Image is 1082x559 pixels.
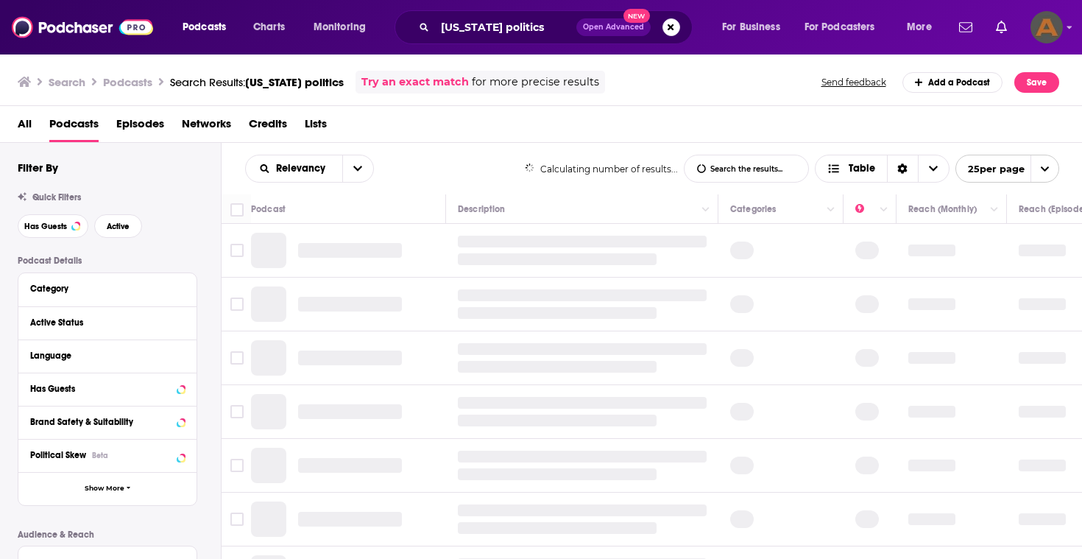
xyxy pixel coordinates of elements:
div: Calculating number of results... [525,164,679,175]
span: Charts [253,17,285,38]
span: [US_STATE] politics [245,75,344,89]
button: Send feedback [817,76,891,88]
div: Power Score [855,200,876,218]
button: open menu [246,164,342,174]
div: Podcast [251,200,286,218]
button: Column Actions [875,201,893,219]
span: Toggle select row [230,351,244,365]
a: Networks [182,112,231,142]
a: Show notifications dropdown [953,15,978,40]
div: Categories [730,200,776,218]
span: Toggle select row [230,459,244,472]
button: Show profile menu [1030,11,1063,43]
span: Toggle select row [230,298,244,311]
button: Column Actions [986,201,1003,219]
button: Political SkewBeta [30,446,185,464]
span: New [623,9,650,23]
button: Column Actions [697,201,715,219]
button: open menu [897,15,950,39]
span: For Podcasters [805,17,875,38]
div: Search Results: [170,75,344,89]
img: Podchaser - Follow, Share and Rate Podcasts [12,13,153,41]
h3: Podcasts [103,75,152,89]
div: Active Status [30,317,175,328]
span: Logged in as AinsleyShea [1030,11,1063,43]
button: Open AdvancedNew [576,18,651,36]
div: Has Guests [30,384,172,394]
a: Try an exact match [361,74,469,91]
button: Choose View [815,155,950,183]
span: Podcasts [183,17,226,38]
span: Active [107,222,130,231]
h3: Search [49,75,85,89]
button: Brand Safety & Suitability [30,412,185,431]
span: Quick Filters [32,192,81,203]
div: Reach (Monthly) [908,200,977,218]
p: Podcast Details [18,256,197,266]
button: Category [30,279,185,298]
button: Language [30,346,185,365]
span: Monitoring [314,17,366,38]
button: Show More [18,472,197,505]
a: Episodes [116,112,164,142]
span: Show More [85,485,124,493]
img: User Profile [1030,11,1063,43]
span: Toggle select row [230,513,244,526]
span: for more precise results [472,74,599,91]
div: Description [458,200,505,218]
div: Search podcasts, credits, & more... [409,10,707,44]
a: Podcasts [49,112,99,142]
h2: Choose List sort [245,155,374,183]
button: open menu [303,15,385,39]
a: Show notifications dropdown [990,15,1013,40]
p: Audience & Reach [18,530,197,540]
span: For Business [722,17,780,38]
span: Open Advanced [583,24,644,31]
h2: Filter By [18,161,58,175]
button: open menu [712,15,799,39]
span: Toggle select row [230,244,244,257]
a: All [18,112,32,142]
a: Credits [249,112,287,142]
button: Column Actions [822,201,840,219]
button: Save [1014,72,1059,93]
div: Brand Safety & Suitability [30,417,172,427]
div: Category [30,284,175,294]
button: Has Guests [30,379,185,398]
button: Active [94,214,142,238]
span: Relevancy [276,164,330,174]
input: Search podcasts, credits, & more... [435,15,576,39]
button: Active Status [30,313,185,331]
span: 25 per page [956,158,1025,180]
button: open menu [172,15,245,39]
span: Table [849,164,875,174]
div: Sort Direction [887,155,918,182]
button: open menu [342,155,373,182]
a: Add a Podcast [902,72,1003,93]
button: open menu [955,155,1059,183]
a: Charts [244,15,294,39]
div: Language [30,351,175,361]
span: Has Guests [24,222,67,231]
a: Search Results:[US_STATE] politics [170,75,344,89]
span: Political Skew [30,450,86,460]
div: Beta [92,451,108,460]
button: Has Guests [18,214,88,238]
a: Lists [305,112,327,142]
button: open menu [795,15,897,39]
span: Toggle select row [230,405,244,418]
span: More [907,17,932,38]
